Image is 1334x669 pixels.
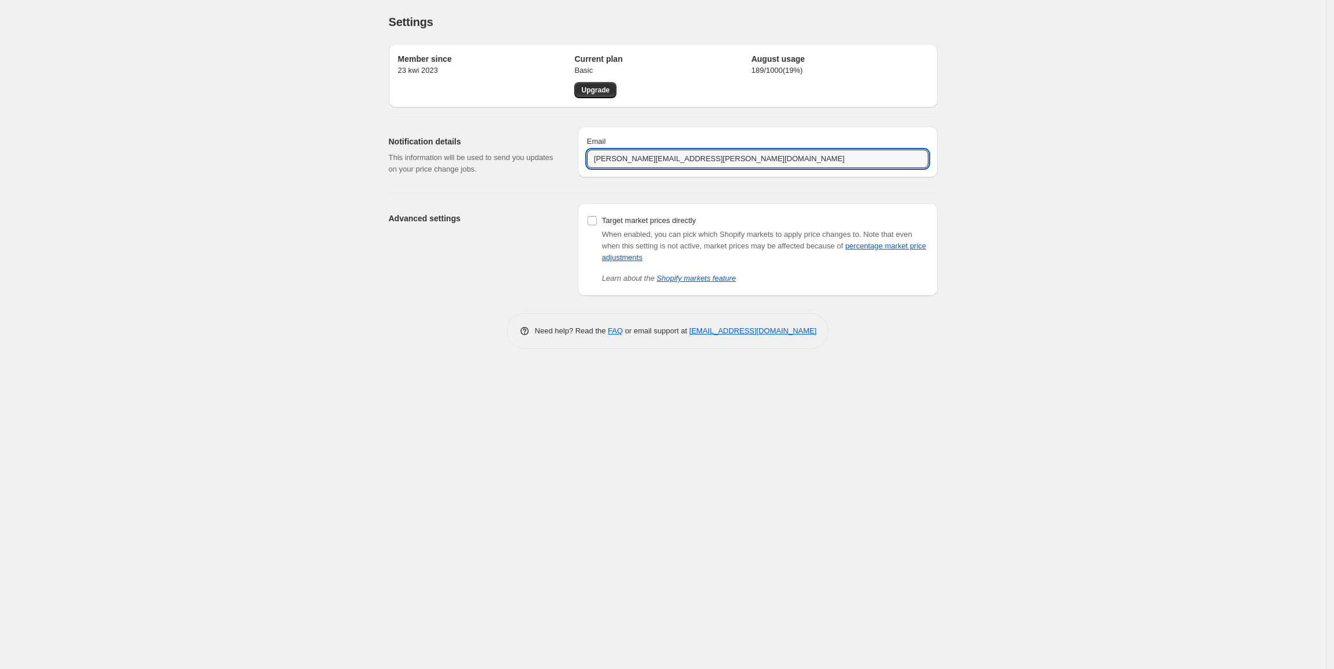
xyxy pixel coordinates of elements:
[389,16,433,28] span: Settings
[574,65,751,76] p: Basic
[535,326,608,335] span: Need help? Read the
[602,230,926,262] span: Note that even when this setting is not active, market prices may be affected because of
[602,274,736,283] i: Learn about the
[608,326,623,335] a: FAQ
[689,326,816,335] a: [EMAIL_ADDRESS][DOMAIN_NAME]
[574,53,751,65] h2: Current plan
[398,65,575,76] p: 23 kwi 2023
[751,65,928,76] p: 189 / 1000 ( 19 %)
[587,137,606,146] span: Email
[602,230,861,239] span: When enabled, you can pick which Shopify markets to apply price changes to.
[398,53,575,65] h2: Member since
[623,326,689,335] span: or email support at
[751,53,928,65] h2: August usage
[389,213,559,224] h2: Advanced settings
[389,136,559,147] h2: Notification details
[389,152,559,175] p: This information will be used to send you updates on your price change jobs.
[581,86,610,95] span: Upgrade
[574,82,616,98] a: Upgrade
[602,216,696,225] span: Target market prices directly
[657,274,736,283] a: Shopify markets feature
